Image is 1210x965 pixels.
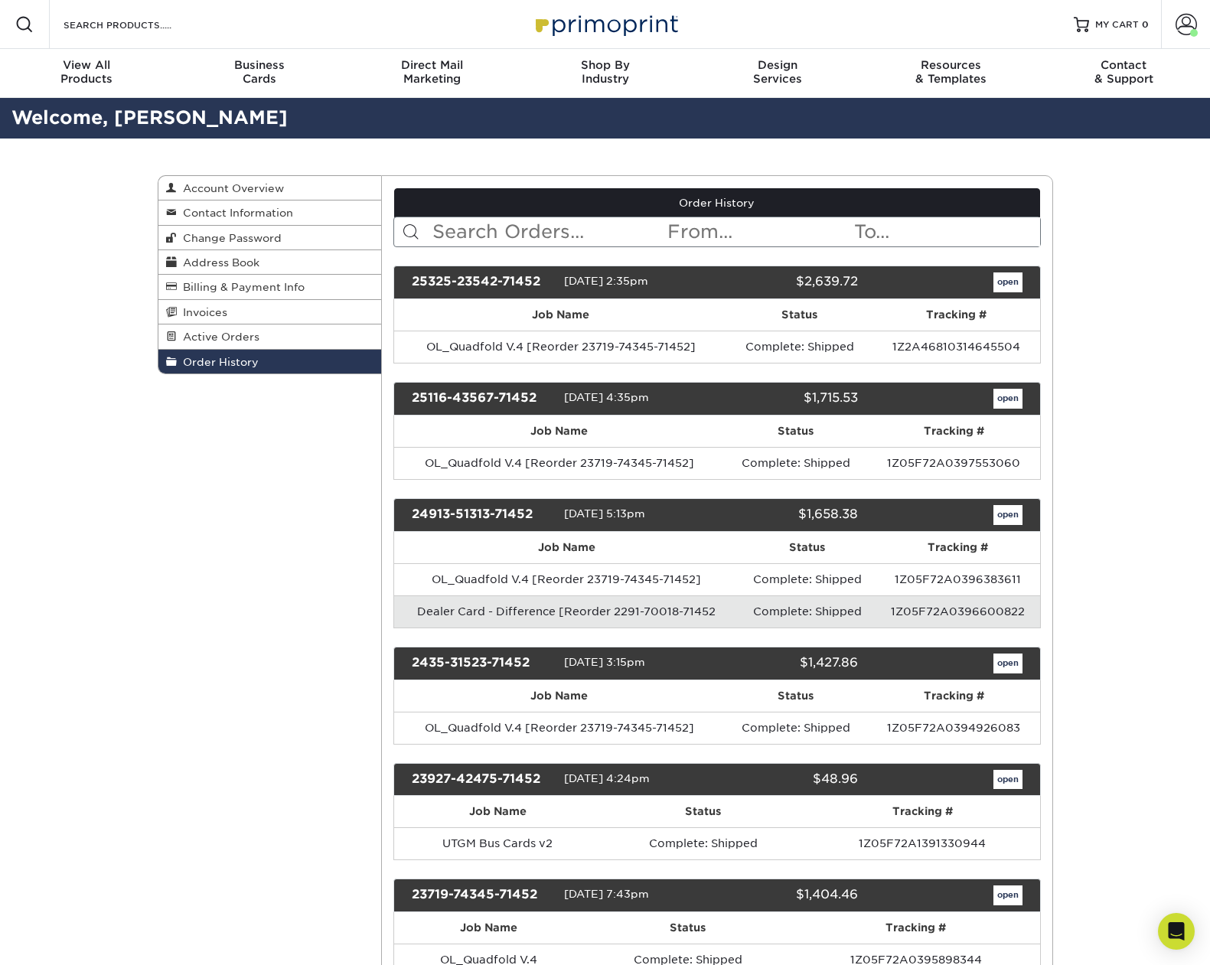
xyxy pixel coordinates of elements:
[177,207,293,219] span: Contact Information
[400,885,564,905] div: 23719-74345-71452
[177,232,282,244] span: Change Password
[724,680,868,712] th: Status
[394,912,583,944] th: Job Name
[394,827,601,859] td: UTGM Bus Cards v2
[864,58,1037,72] span: Resources
[868,447,1040,479] td: 1Z05F72A0397553060
[1037,58,1210,86] div: & Support
[1095,18,1139,31] span: MY CART
[177,256,259,269] span: Address Book
[394,331,727,363] td: OL_Quadfold V.4 [Reorder 23719-74345-71452]
[876,595,1039,628] td: 1Z05F72A0396600822
[792,912,1039,944] th: Tracking #
[739,595,876,628] td: Complete: Shipped
[868,416,1040,447] th: Tracking #
[724,447,868,479] td: Complete: Shipped
[706,654,869,673] div: $1,427.86
[177,306,227,318] span: Invoices
[706,505,869,525] div: $1,658.38
[864,58,1037,86] div: & Templates
[564,772,650,784] span: [DATE] 4:24pm
[400,654,564,673] div: 2435-31523-71452
[601,827,805,859] td: Complete: Shipped
[691,58,864,72] span: Design
[872,299,1040,331] th: Tracking #
[173,58,346,72] span: Business
[993,272,1022,292] a: open
[872,331,1040,363] td: 1Z2A46810314645504
[564,507,645,520] span: [DATE] 5:13pm
[519,58,692,72] span: Shop By
[158,324,382,349] a: Active Orders
[564,888,649,901] span: [DATE] 7:43pm
[400,505,564,525] div: 24913-51313-71452
[691,49,864,98] a: DesignServices
[394,188,1040,217] a: Order History
[853,217,1039,246] input: To...
[706,770,869,790] div: $48.96
[876,563,1039,595] td: 1Z05F72A0396383611
[724,712,868,744] td: Complete: Shipped
[394,595,739,628] td: Dealer Card - Difference [Reorder 2291-70018-71452
[1037,49,1210,98] a: Contact& Support
[346,58,519,72] span: Direct Mail
[346,49,519,98] a: Direct MailMarketing
[346,58,519,86] div: Marketing
[519,49,692,98] a: Shop ByIndustry
[739,532,876,563] th: Status
[394,447,724,479] td: OL_Quadfold V.4 [Reorder 23719-74345-71452]
[706,389,869,409] div: $1,715.53
[1142,19,1149,30] span: 0
[564,275,648,287] span: [DATE] 2:35pm
[4,918,130,960] iframe: Google Customer Reviews
[805,796,1039,827] th: Tracking #
[400,770,564,790] div: 23927-42475-71452
[583,912,792,944] th: Status
[993,654,1022,673] a: open
[993,389,1022,409] a: open
[1037,58,1210,72] span: Contact
[868,680,1040,712] th: Tracking #
[62,15,211,34] input: SEARCH PRODUCTS.....
[158,176,382,200] a: Account Overview
[691,58,864,86] div: Services
[564,656,645,668] span: [DATE] 3:15pm
[158,275,382,299] a: Billing & Payment Info
[868,712,1040,744] td: 1Z05F72A0394926083
[400,272,564,292] div: 25325-23542-71452
[601,796,805,827] th: Status
[158,200,382,225] a: Contact Information
[564,391,649,403] span: [DATE] 4:35pm
[394,416,724,447] th: Job Name
[805,827,1039,859] td: 1Z05F72A1391330944
[706,272,869,292] div: $2,639.72
[666,217,853,246] input: From...
[177,281,305,293] span: Billing & Payment Info
[727,299,872,331] th: Status
[158,300,382,324] a: Invoices
[431,217,666,246] input: Search Orders...
[158,250,382,275] a: Address Book
[706,885,869,905] div: $1,404.46
[158,226,382,250] a: Change Password
[1158,913,1195,950] div: Open Intercom Messenger
[173,58,346,86] div: Cards
[394,712,724,744] td: OL_Quadfold V.4 [Reorder 23719-74345-71452]
[394,563,739,595] td: OL_Quadfold V.4 [Reorder 23719-74345-71452]
[993,885,1022,905] a: open
[177,356,259,368] span: Order History
[400,389,564,409] div: 25116-43567-71452
[739,563,876,595] td: Complete: Shipped
[158,350,382,373] a: Order History
[727,331,872,363] td: Complete: Shipped
[173,49,346,98] a: BusinessCards
[724,416,868,447] th: Status
[177,331,259,343] span: Active Orders
[864,49,1037,98] a: Resources& Templates
[519,58,692,86] div: Industry
[529,8,682,41] img: Primoprint
[394,680,724,712] th: Job Name
[394,532,739,563] th: Job Name
[876,532,1039,563] th: Tracking #
[394,299,727,331] th: Job Name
